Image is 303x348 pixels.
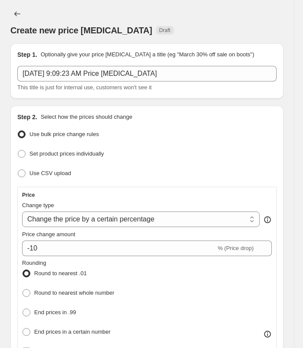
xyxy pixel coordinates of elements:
h2: Step 2. [17,113,37,121]
input: -15 [22,241,216,256]
span: End prices in a certain number [34,328,110,335]
span: Use CSV upload [29,170,71,176]
span: Rounding [22,260,46,266]
span: End prices in .99 [34,309,76,315]
span: Round to nearest .01 [34,270,87,276]
input: 30% off holiday sale [17,66,277,81]
p: Select how the prices should change [41,113,132,121]
h2: Step 1. [17,50,37,59]
span: Round to nearest whole number [34,289,114,296]
p: Optionally give your price [MEDICAL_DATA] a title (eg "March 30% off sale on boots") [41,50,254,59]
span: Price change amount [22,231,75,237]
span: Set product prices individually [29,150,104,157]
h3: Price [22,192,35,198]
span: Use bulk price change rules [29,131,99,137]
span: Change type [22,202,54,208]
span: % (Price drop) [218,245,254,251]
button: Price change jobs [10,7,24,21]
span: Create new price [MEDICAL_DATA] [10,26,152,35]
span: Draft [159,27,171,34]
span: This title is just for internal use, customers won't see it [17,84,151,91]
div: help [263,215,272,224]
